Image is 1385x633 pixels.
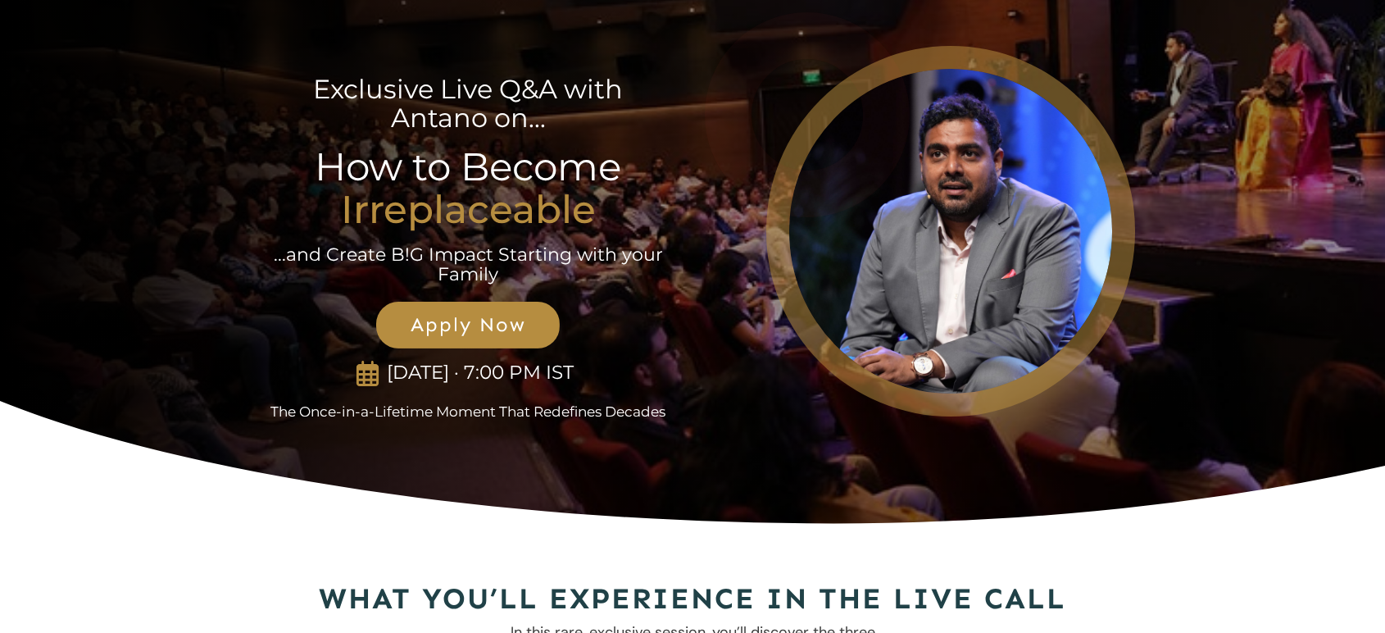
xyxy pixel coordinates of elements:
[394,313,542,337] span: Apply Now
[376,302,560,348] a: Apply Now
[341,186,596,233] strong: Irreplaceable
[315,143,621,190] span: How to Become
[272,245,665,285] p: ...and Create B!G Impact Starting with your Family
[251,403,686,420] p: The Once-in-a-Lifetime Moment That Redefines Decades
[313,73,623,134] span: Exclusive Live Q&A with Antano on...
[251,578,1134,622] h2: What You’ll Experience in the Live Call
[379,362,580,385] p: [DATE] · 7:00 PM IST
